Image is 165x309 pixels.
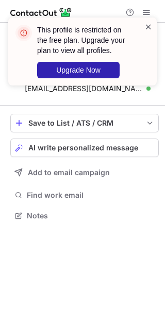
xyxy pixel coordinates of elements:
span: Add to email campaign [28,168,110,177]
img: error [15,25,32,41]
span: Upgrade Now [56,66,101,74]
button: Find work email [10,188,159,202]
button: Add to email campaign [10,163,159,182]
button: Upgrade Now [37,62,120,78]
span: Notes [27,211,155,220]
img: ContactOut v5.3.10 [10,6,72,19]
button: Notes [10,209,159,223]
div: Save to List / ATS / CRM [28,119,141,127]
button: save-profile-one-click [10,114,159,132]
span: Find work email [27,191,155,200]
span: AI write personalized message [28,144,138,152]
header: This profile is restricted on the free plan. Upgrade your plan to view all profiles. [37,25,132,56]
button: AI write personalized message [10,139,159,157]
